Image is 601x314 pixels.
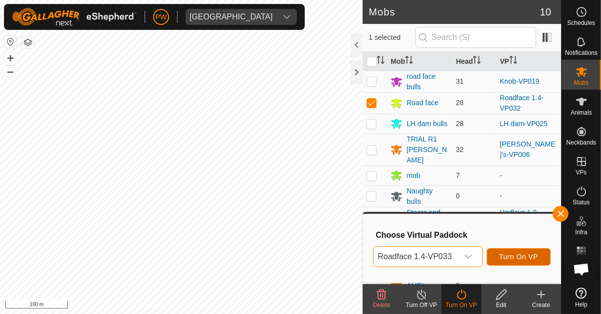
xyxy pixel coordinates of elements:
span: 32 [456,146,464,154]
td: - [496,185,561,207]
a: Contact Us [191,301,220,310]
span: Schedules [567,20,595,26]
span: Delete [373,302,391,309]
div: Road face [406,98,438,108]
span: 28 [456,120,464,128]
div: dropdown trigger [277,9,297,25]
div: dropdown trigger [458,247,478,267]
span: Animals [571,110,592,116]
div: Open chat [567,254,597,284]
span: Neckbands [566,140,596,146]
a: Knob-VP019 [500,77,539,85]
span: 31 [456,77,464,85]
span: Infra [575,229,587,235]
img: Gallagher Logo [12,8,137,26]
span: Mobs [574,80,589,86]
div: Turn Off VP [401,301,441,310]
div: [GEOGRAPHIC_DATA] [190,13,273,21]
a: LH dam-VP025 [500,120,548,128]
span: Kawhia Farm [186,9,277,25]
button: Map Layers [22,36,34,48]
input: Search (S) [415,27,536,48]
div: LH dam bulls [406,119,447,129]
span: Turn On VP [499,253,538,261]
span: Notifications [565,50,598,56]
button: Reset Map [4,36,16,48]
button: – [4,65,16,77]
div: Turn On VP [441,301,481,310]
p-sorticon: Activate to sort [377,57,385,65]
a: [PERSON_NAME]'s-VP006 [500,140,555,158]
a: Help [562,284,601,312]
button: Turn On VP [487,248,551,266]
a: Hadleys 1.2-VP026 [500,208,539,227]
td: - [496,165,561,185]
th: Head [452,52,496,71]
th: Mob [387,52,452,71]
a: Roadface 1.4-VP032 [500,94,544,112]
span: Heatmap [569,259,594,265]
span: 0 [456,192,460,200]
span: 7 [456,171,460,179]
div: TRIAL R1 [PERSON_NAME] [406,134,448,165]
th: VP [496,52,561,71]
div: Edit [481,301,521,310]
span: 10 [540,4,551,19]
h3: Choose Virtual Paddock [376,230,551,240]
p-sorticon: Activate to sort [473,57,481,65]
div: Naughty bulls [406,186,448,207]
a: Privacy Policy [142,301,180,310]
p-sorticon: Activate to sort [509,57,517,65]
h2: Mobs [369,6,540,18]
span: Roadface 1.4-VP033 [374,247,458,267]
span: 28 [456,99,464,107]
span: 1 selected [369,32,415,43]
span: PW [156,12,167,22]
p-sorticon: Activate to sort [405,57,413,65]
span: Help [575,302,588,308]
div: mob [406,170,420,181]
span: Status [573,199,590,205]
span: VPs [576,169,587,175]
button: + [4,52,16,64]
div: road face bulls [406,71,448,92]
div: Steers and bulls [406,207,448,228]
div: Create [521,301,561,310]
